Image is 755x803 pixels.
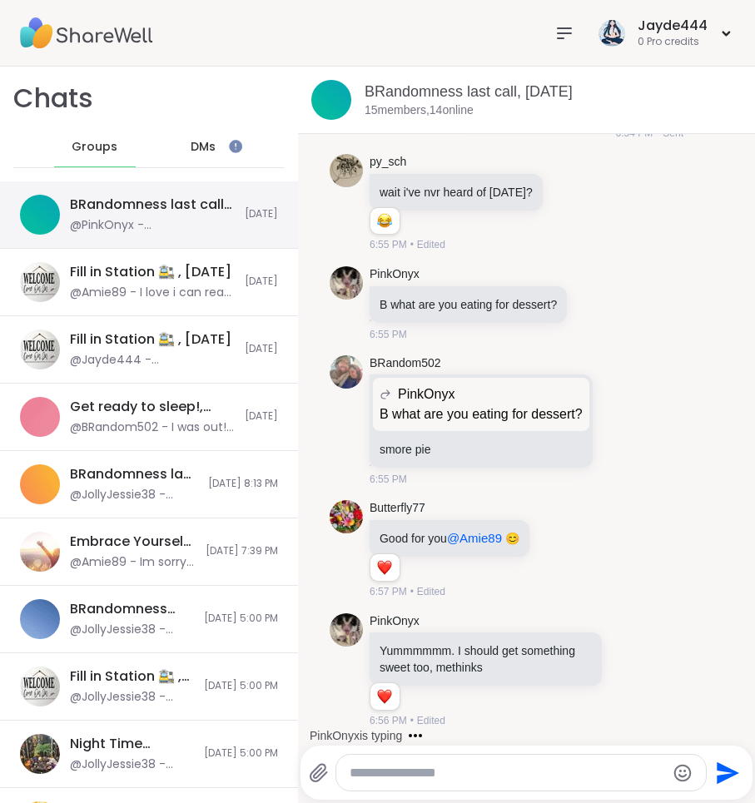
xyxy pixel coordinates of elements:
[380,530,519,547] p: Good for you
[707,754,744,791] button: Send
[370,713,407,728] span: 6:56 PM
[370,500,425,517] a: Butterfly77
[20,464,60,504] img: BRandomness last call, Oct 06
[330,500,363,533] img: https://sharewell-space-live.sfo3.digitaloceanspaces.com/user-generated/8ad8050f-327c-4de4-a8b9-f...
[72,139,117,156] span: Groups
[380,404,583,424] p: B what are you eating for dessert?
[365,83,573,100] a: BRandomness last call, [DATE]
[70,622,194,638] div: @JollyJessie38 - [URL][DOMAIN_NAME]
[599,20,625,47] img: Jayde444
[245,409,278,424] span: [DATE]
[20,532,60,572] img: Embrace Yourself - Recovery Talk, Oct 06
[204,679,278,693] span: [DATE] 5:00 PM
[370,613,420,630] a: PinkOnyx
[398,384,454,404] span: PinkOnyx
[375,561,393,574] button: Reactions: love
[245,207,278,221] span: [DATE]
[370,584,407,599] span: 6:57 PM
[20,734,60,774] img: Night Time Reflection and/or Body Doubling, Oct 04
[350,765,666,781] textarea: Type your message
[370,327,407,342] span: 6:55 PM
[370,154,406,171] a: py_sch
[245,342,278,356] span: [DATE]
[70,487,198,503] div: @JollyJessie38 - Trust me I'm not like that at all
[13,80,93,117] h1: Chats
[204,612,278,626] span: [DATE] 5:00 PM
[70,735,194,753] div: Night Time Reflection and/or Body Doubling, [DATE]
[70,196,235,214] div: BRandomness last call, [DATE]
[370,355,441,372] a: BRandom502
[311,80,351,120] img: BRandomness last call, Oct 07
[380,184,533,201] p: wait i've nvr heard of [DATE]?
[638,35,708,49] div: 0 Pro credits
[208,477,278,491] span: [DATE] 8:13 PM
[229,140,242,153] iframe: Spotlight
[20,262,60,302] img: Fill in Station 🚉 , Oct 07
[447,531,502,545] span: @Amie89
[370,683,400,710] div: Reaction list
[245,275,278,289] span: [DATE]
[191,139,216,156] span: DMs
[638,17,708,35] div: Jayde444
[70,330,231,349] div: Fill in Station 🚉 , [DATE]
[20,330,60,369] img: Fill in Station 🚉 , Oct 07
[70,285,235,301] div: @Amie89 - I love i can read one half of a conversation from pinkonxy!
[380,296,557,313] p: B what are you eating for dessert?
[70,554,196,571] div: @Amie89 - Im sorry guys. I fell asleep and couldn't wake up!
[370,208,400,235] div: Reaction list
[370,237,407,252] span: 6:55 PM
[375,690,393,703] button: Reactions: love
[410,584,414,599] span: •
[206,544,278,558] span: [DATE] 7:39 PM
[20,667,60,706] img: Fill in Station 🚉 , Oct 05
[330,154,363,187] img: https://sharewell-space-live.sfo3.digitaloceanspaces.com/user-generated/2a2eaa96-ed49-43f6-b81c-c...
[70,756,194,773] div: @JollyJessie38 - [URL][DOMAIN_NAME]
[70,398,235,416] div: Get ready to sleep!, [DATE]
[70,217,235,234] div: @PinkOnyx - Yummmmmm. I should get something sweet too, methinks
[417,584,445,599] span: Edited
[410,713,414,728] span: •
[330,355,363,389] img: https://sharewell-space-live.sfo3.digitaloceanspaces.com/user-generated/127af2b2-1259-4cf0-9fd7-7...
[370,554,400,581] div: Reaction list
[380,642,592,676] p: Yummmmmm. I should get something sweet too, methinks
[70,689,194,706] div: @JollyJessie38 - [URL][DOMAIN_NAME]
[370,472,407,487] span: 6:55 PM
[70,600,194,618] div: BRandomness last call -Kink Q&A and discussion, [DATE]
[375,215,393,228] button: Reactions: haha
[410,237,414,252] span: •
[370,266,420,283] a: PinkOnyx
[20,195,60,235] img: BRandomness last call, Oct 07
[70,667,194,686] div: Fill in Station 🚉 , [DATE]
[20,599,60,639] img: BRandomness last call -Kink Q&A and discussion, Oct 05
[417,713,445,728] span: Edited
[70,263,231,281] div: Fill in Station 🚉 , [DATE]
[330,266,363,300] img: https://sharewell-space-live.sfo3.digitaloceanspaces.com/user-generated/3d39395a-5486-44ea-9184-d...
[70,419,235,436] div: @BRandom502 - I was out! This was great. Thanks @Monica2025
[330,613,363,647] img: https://sharewell-space-live.sfo3.digitaloceanspaces.com/user-generated/3d39395a-5486-44ea-9184-d...
[380,441,583,458] p: smore pie
[20,397,60,437] img: Get ready to sleep!, Oct 06
[70,352,235,369] div: @Jayde444 - [PERSON_NAME] actually quite upset it was something I wrote down as a promise and dec...
[20,4,153,62] img: ShareWell Nav Logo
[70,533,196,551] div: Embrace Yourself - Recovery Talk, [DATE]
[365,102,474,119] p: 15 members, 14 online
[204,746,278,761] span: [DATE] 5:00 PM
[673,763,693,783] button: Emoji picker
[310,727,402,744] div: PinkOnyx is typing
[70,465,198,483] div: BRandomness last call, [DATE]
[417,237,445,252] span: Edited
[505,532,519,545] span: 😊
